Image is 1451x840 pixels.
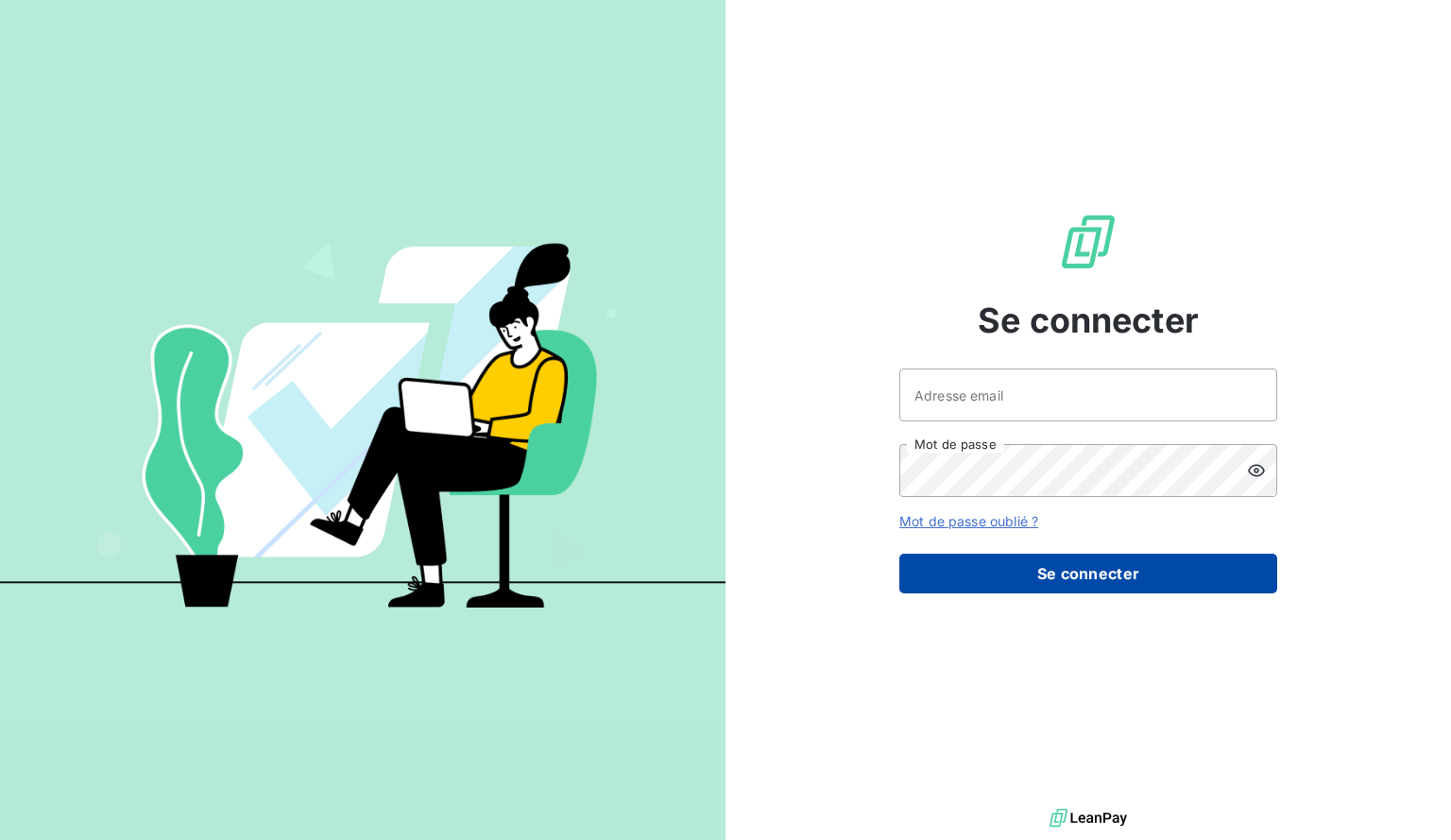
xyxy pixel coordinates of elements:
input: placeholder [899,369,1277,421]
button: Se connecter [899,554,1277,593]
a: Mot de passe oublié ? [899,513,1038,529]
img: logo [1050,804,1127,832]
span: Se connecter [978,295,1199,346]
img: Logo LeanPay [1058,212,1118,272]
